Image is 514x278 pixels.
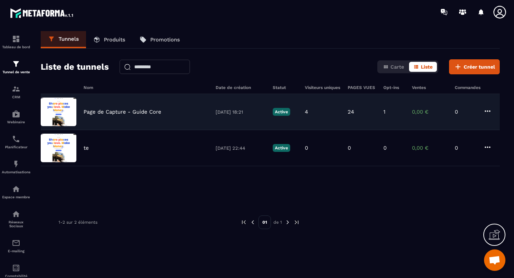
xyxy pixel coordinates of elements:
a: Produits [86,31,132,48]
a: formationformationTunnel de vente [2,54,30,79]
p: Webinaire [2,120,30,124]
p: 1-2 sur 2 éléments [59,220,97,225]
h6: Commandes [455,85,480,90]
a: automationsautomationsAutomatisations [2,154,30,179]
a: Ouvrir le chat [484,249,505,271]
p: [DATE] 22:44 [216,145,266,151]
p: Comptabilité [2,274,30,278]
img: formation [12,35,20,43]
img: next [284,219,291,225]
p: Réseaux Sociaux [2,220,30,228]
p: 0 [455,145,476,151]
p: Tunnel de vente [2,70,30,74]
h6: Opt-ins [383,85,405,90]
h6: Visiteurs uniques [305,85,341,90]
span: Créer tunnel [464,63,495,70]
img: formation [12,85,20,93]
h2: Liste de tunnels [41,60,109,74]
button: Liste [409,62,437,72]
img: next [293,219,300,225]
p: Automatisations [2,170,30,174]
h6: Statut [273,85,298,90]
a: emailemailE-mailing [2,233,30,258]
img: prev [241,219,247,225]
h6: Nom [84,85,208,90]
a: formationformationTableau de bord [2,29,30,54]
p: E-mailing [2,249,30,253]
p: 0 [305,145,308,151]
p: Tunnels [59,36,79,42]
p: 0 [455,109,476,115]
img: logo [10,6,74,19]
img: email [12,239,20,247]
a: automationsautomationsWebinaire [2,104,30,129]
p: Planificateur [2,145,30,149]
button: Carte [379,62,408,72]
h6: Date de création [216,85,266,90]
p: [DATE] 18:21 [216,109,266,115]
p: 0,00 € [412,145,448,151]
a: social-networksocial-networkRéseaux Sociaux [2,204,30,233]
h6: PAGES VUES [348,85,376,90]
p: 24 [348,109,354,115]
p: Tableau de bord [2,45,30,49]
a: Tunnels [41,31,86,48]
img: automations [12,185,20,193]
img: automations [12,160,20,168]
h6: Ventes [412,85,448,90]
p: Produits [104,36,125,43]
a: Promotions [132,31,187,48]
p: de 1 [273,219,282,225]
img: image [41,134,76,162]
p: 0 [383,145,387,151]
img: accountant [12,264,20,272]
p: Promotions [150,36,180,43]
p: 01 [258,215,271,229]
p: 1 [383,109,385,115]
span: Liste [421,64,433,70]
p: CRM [2,95,30,99]
p: Page de Capture - Guide Core [84,109,161,115]
p: Active [273,108,290,116]
img: prev [250,219,256,225]
p: Active [273,144,290,152]
a: automationsautomationsEspace membre [2,179,30,204]
span: Carte [390,64,404,70]
img: scheduler [12,135,20,143]
p: 4 [305,109,308,115]
p: Espace membre [2,195,30,199]
img: image [41,98,76,126]
img: automations [12,110,20,118]
img: formation [12,60,20,68]
img: social-network [12,210,20,218]
p: 0 [348,145,351,151]
a: schedulerschedulerPlanificateur [2,129,30,154]
p: 0,00 € [412,109,448,115]
p: te [84,145,89,151]
button: Créer tunnel [449,59,500,74]
a: formationformationCRM [2,79,30,104]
